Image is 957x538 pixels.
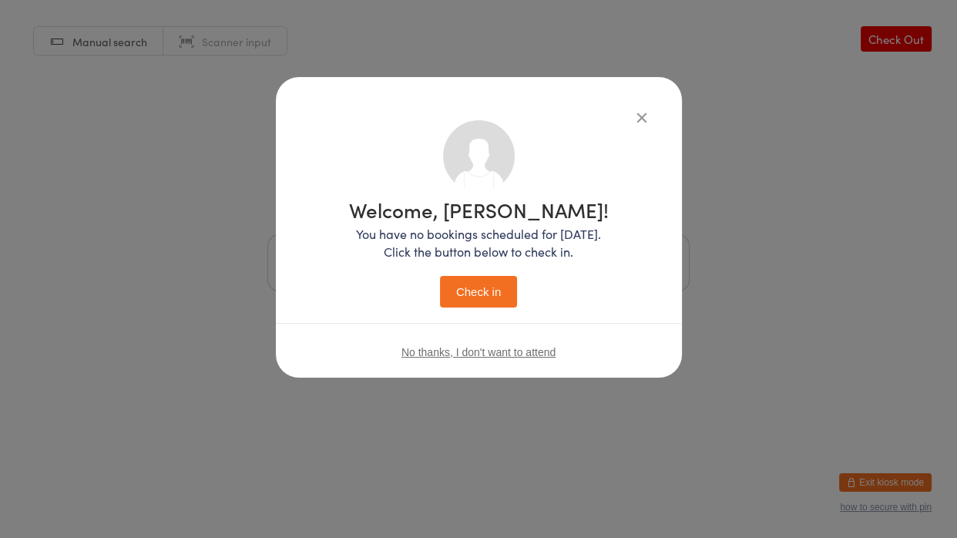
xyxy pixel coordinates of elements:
img: no_photo.png [443,120,515,192]
p: You have no bookings scheduled for [DATE]. Click the button below to check in. [349,225,609,261]
button: Check in [440,276,517,308]
h1: Welcome, [PERSON_NAME]! [349,200,609,220]
button: No thanks, I don't want to attend [401,346,556,358]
